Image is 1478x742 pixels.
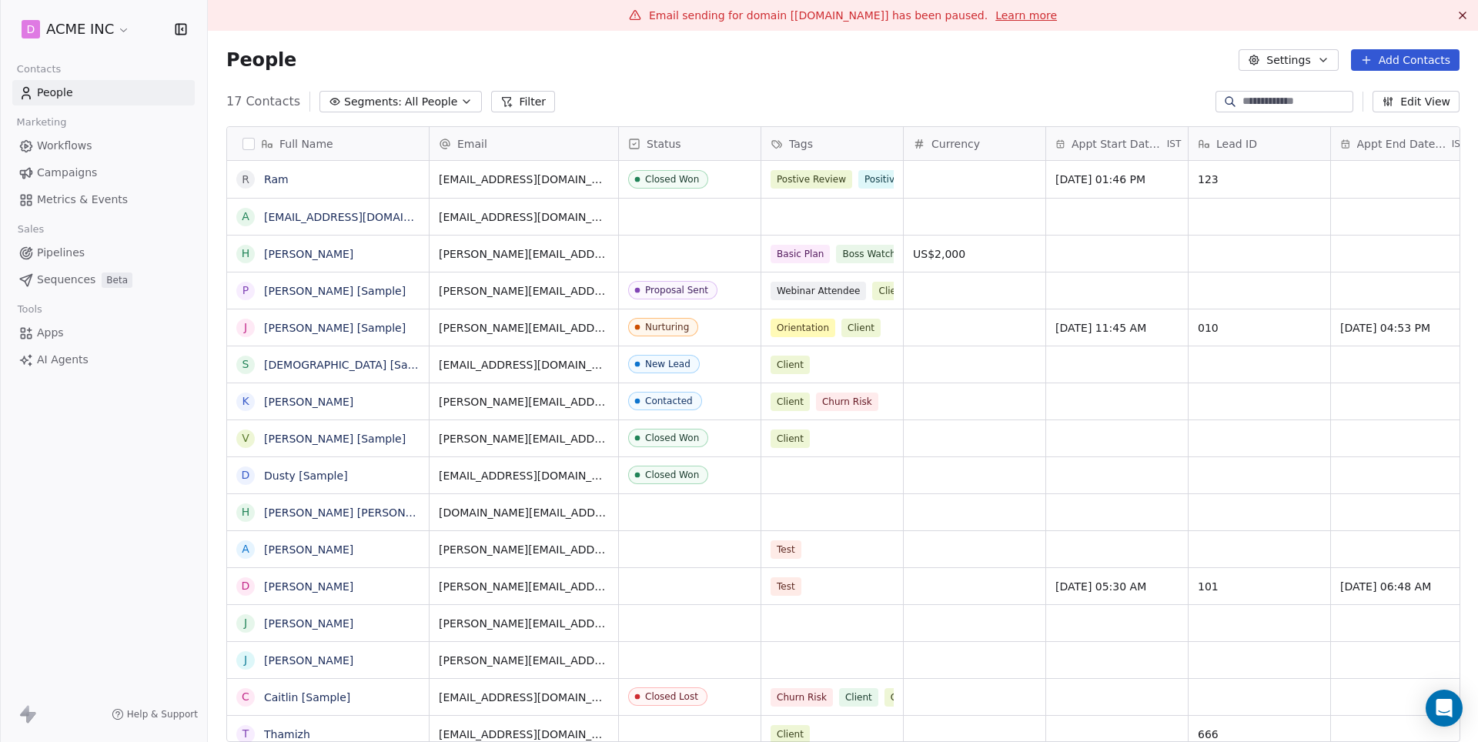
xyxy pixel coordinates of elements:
a: [PERSON_NAME] [Sample] [264,285,406,297]
span: [PERSON_NAME][EMAIL_ADDRESS][DOMAIN_NAME] [439,542,609,557]
span: [EMAIL_ADDRESS][DOMAIN_NAME] [439,690,609,705]
div: Full Name [227,127,429,160]
span: Tags [789,136,813,152]
a: Pipelines [12,240,195,266]
span: Status [647,136,681,152]
a: [DEMOGRAPHIC_DATA] [Sample] [264,359,439,371]
a: SequencesBeta [12,267,195,292]
div: New Lead [645,359,691,369]
span: Help & Support [127,708,198,720]
div: Appt Start Date/TimeIST [1046,127,1188,160]
span: [PERSON_NAME][EMAIL_ADDRESS][DOMAIN_NAME] [439,320,609,336]
div: T [242,726,249,742]
span: 123 [1198,172,1321,187]
div: Nurturing [645,322,689,333]
span: 666 [1198,727,1321,742]
a: Help & Support [112,708,198,720]
a: [PERSON_NAME] [264,248,353,260]
span: Client [771,356,810,374]
a: [PERSON_NAME] [264,580,353,593]
div: H [242,246,250,262]
div: Currency [904,127,1045,160]
div: a [242,209,249,225]
span: Positive Review [858,170,942,189]
a: [PERSON_NAME] [264,654,353,667]
span: Full Name [279,136,333,152]
span: [PERSON_NAME][EMAIL_ADDRESS][DOMAIN_NAME] [439,283,609,299]
div: K [242,393,249,409]
a: Caitlin [Sample] [264,691,350,704]
div: Tags [761,127,903,160]
span: Test [771,577,801,596]
span: Postive Review [771,170,852,189]
div: R [242,172,249,188]
span: Tools [11,298,48,321]
a: [PERSON_NAME] [Sample] [264,433,406,445]
a: Apps [12,320,195,346]
span: IST [1452,138,1466,150]
span: [EMAIL_ADDRESS][DOMAIN_NAME] [439,209,609,225]
div: Lead ID [1189,127,1330,160]
div: S [242,356,249,373]
span: [PERSON_NAME][EMAIL_ADDRESS][DOMAIN_NAME] [439,616,609,631]
span: Apps [37,325,64,341]
a: [PERSON_NAME] [264,543,353,556]
span: Client [771,429,810,448]
a: Campaigns [12,160,195,185]
a: [PERSON_NAME] [264,396,353,408]
span: Beta [102,272,132,288]
span: Test [771,540,801,559]
a: AI Agents [12,347,195,373]
button: Filter [491,91,555,112]
div: C [242,689,249,705]
div: h [242,504,250,520]
span: IST [1167,138,1182,150]
div: Contacted [645,396,693,406]
span: Currency [931,136,980,152]
span: [DATE] 01:46 PM [1055,172,1179,187]
span: [EMAIL_ADDRESS][DOMAIN_NAME] [439,727,609,742]
div: D [242,467,250,483]
button: Add Contacts [1351,49,1460,71]
span: [EMAIL_ADDRESS][DOMAIN_NAME] [439,357,609,373]
span: Churn Risk [771,688,833,707]
div: D [242,578,250,594]
a: Ram [264,173,289,185]
a: Workflows [12,133,195,159]
span: Client [771,393,810,411]
span: Email sending for domain [[DOMAIN_NAME]] has been paused. [649,9,988,22]
span: Pipelines [37,245,85,261]
a: Learn more [995,8,1057,23]
span: Lead ID [1216,136,1257,152]
a: [PERSON_NAME] [Sample] [264,322,406,334]
a: People [12,80,195,105]
span: Metrics & Events [37,192,128,208]
button: Edit View [1373,91,1460,112]
span: Sales [11,218,51,241]
div: j [244,615,247,631]
span: Appt Start Date/Time [1072,136,1164,152]
span: [DOMAIN_NAME][EMAIL_ADDRESS][DOMAIN_NAME] [439,505,609,520]
span: [DATE] 05:30 AM [1055,579,1179,594]
span: Appt End Date/Time [1357,136,1449,152]
span: 010 [1198,320,1321,336]
a: [PERSON_NAME] [264,617,353,630]
span: [PERSON_NAME][EMAIL_ADDRESS][DOMAIN_NAME] [439,394,609,409]
a: Dusty [Sample] [264,470,348,482]
span: Churn Risk [816,393,878,411]
span: Client [884,688,924,707]
span: Client [841,319,881,337]
div: Proposal Sent [645,285,708,296]
span: Contacts [10,58,68,81]
span: Marketing [10,111,73,134]
span: Email [457,136,487,152]
span: [EMAIL_ADDRESS][DOMAIN_NAME] [439,468,609,483]
span: Client [872,282,911,300]
span: Webinar Attendee [771,282,866,300]
span: Basic Plan [771,245,830,263]
a: [EMAIL_ADDRESS][DOMAIN_NAME] [264,211,453,223]
span: [EMAIL_ADDRESS][DOMAIN_NAME] [439,172,609,187]
span: [PERSON_NAME][EMAIL_ADDRESS][DOMAIN_NAME] [439,431,609,446]
span: Boss Watching [836,245,916,263]
span: [PERSON_NAME][EMAIL_ADDRESS][DOMAIN_NAME] [439,246,609,262]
